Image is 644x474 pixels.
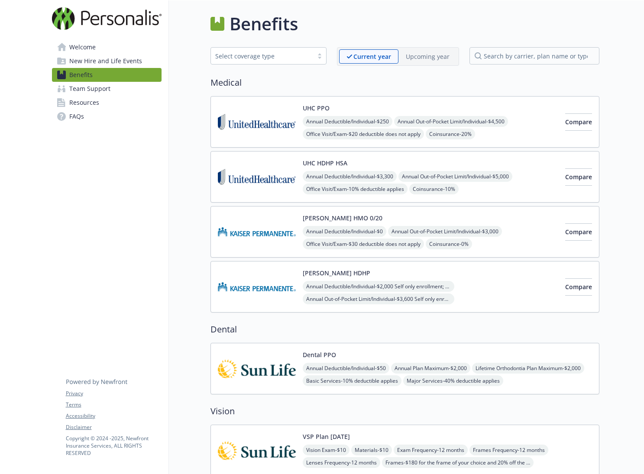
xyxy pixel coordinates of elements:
[210,76,599,89] h2: Medical
[69,40,96,54] span: Welcome
[210,405,599,418] h2: Vision
[353,52,391,61] p: Current year
[69,110,84,123] span: FAQs
[406,52,450,61] p: Upcoming year
[303,445,350,455] span: Vision Exam - $10
[210,323,599,336] h2: Dental
[388,226,502,237] span: Annual Out-of-Pocket Limit/Individual - $3,000
[303,375,401,386] span: Basic Services - 10% deductible applies
[565,173,592,181] span: Compare
[218,103,296,140] img: United Healthcare Insurance Company carrier logo
[469,47,599,64] input: search by carrier, plan name or type
[469,445,548,455] span: Frames Frequency - 12 months
[351,445,392,455] span: Materials - $10
[565,118,592,126] span: Compare
[69,96,99,110] span: Resources
[52,96,162,110] a: Resources
[303,213,382,222] button: [PERSON_NAME] HMO 0/20
[394,445,468,455] span: Exam Frequency - 12 months
[565,223,592,241] button: Compare
[218,350,296,387] img: Sun Life Financial carrier logo
[218,213,296,250] img: Kaiser Permanente Insurance Company carrier logo
[403,375,503,386] span: Major Services - 40% deductible applies
[426,129,475,139] span: Coinsurance - 20%
[303,158,347,168] button: UHC HDHP HSA
[69,54,142,68] span: New Hire and Life Events
[565,228,592,236] span: Compare
[565,113,592,131] button: Compare
[218,158,296,195] img: United Healthcare Insurance Company carrier logo
[303,268,370,277] button: [PERSON_NAME] HDHP
[52,68,162,82] a: Benefits
[398,171,512,182] span: Annual Out-of-Pocket Limit/Individual - $5,000
[303,116,392,127] span: Annual Deductible/Individual - $250
[218,432,296,469] img: Sun Life Financial carrier logo
[472,363,584,374] span: Lifetime Orthodontia Plan Maximum - $2,000
[426,239,472,249] span: Coinsurance - 0%
[391,363,470,374] span: Annual Plan Maximum - $2,000
[303,350,336,359] button: Dental PPO
[303,103,330,113] button: UHC PPO
[303,293,454,304] span: Annual Out-of-Pocket Limit/Individual - $3,600 Self only enrollment; $3,600 for any one member wi...
[52,82,162,96] a: Team Support
[66,390,161,397] a: Privacy
[303,363,389,374] span: Annual Deductible/Individual - $50
[565,283,592,291] span: Compare
[409,184,459,194] span: Coinsurance - 10%
[303,457,380,468] span: Lenses Frequency - 12 months
[215,52,309,61] div: Select coverage type
[565,168,592,186] button: Compare
[230,11,298,37] h1: Benefits
[565,278,592,296] button: Compare
[303,226,386,237] span: Annual Deductible/Individual - $0
[66,423,161,431] a: Disclaimer
[66,412,161,420] a: Accessibility
[66,435,161,457] p: Copyright © 2024 - 2025 , Newfront Insurance Services, ALL RIGHTS RESERVED
[69,68,93,82] span: Benefits
[52,54,162,68] a: New Hire and Life Events
[394,116,508,127] span: Annual Out-of-Pocket Limit/Individual - $4,500
[303,184,408,194] span: Office Visit/Exam - 10% deductible applies
[382,457,534,468] span: Frames - $180 for the frame of your choice and 20% off the amount over your allowance; $100 allow...
[52,40,162,54] a: Welcome
[303,432,350,441] button: VSP Plan [DATE]
[69,82,110,96] span: Team Support
[303,129,424,139] span: Office Visit/Exam - $20 deductible does not apply
[66,401,161,409] a: Terms
[303,281,454,292] span: Annual Deductible/Individual - $2,000 Self only enrollment; $3,300 for any one member within a fa...
[218,268,296,305] img: Kaiser Permanente Insurance Company carrier logo
[303,171,397,182] span: Annual Deductible/Individual - $3,300
[52,110,162,123] a: FAQs
[303,239,424,249] span: Office Visit/Exam - $30 deductible does not apply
